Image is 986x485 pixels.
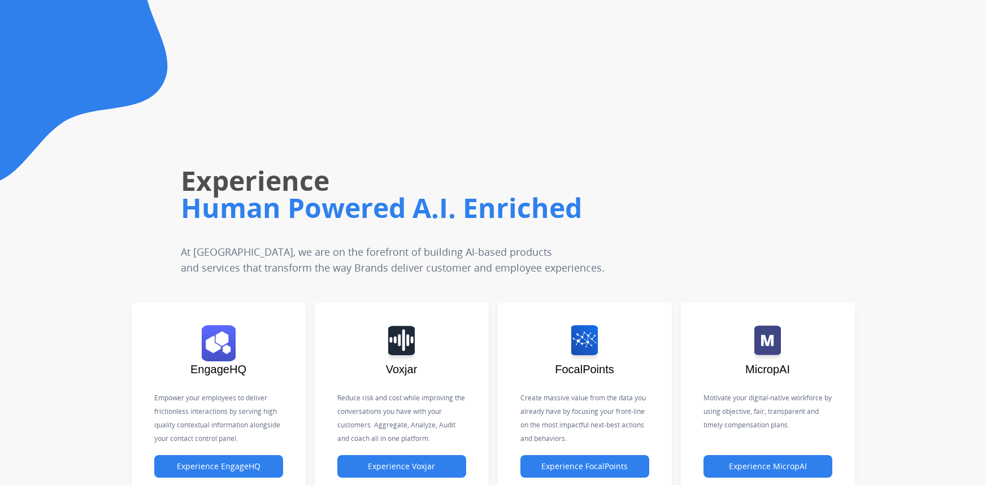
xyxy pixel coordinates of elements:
[181,244,627,276] p: At [GEOGRAPHIC_DATA], we are on the forefront of building AI-based products and services that tra...
[520,462,649,471] a: Experience FocalPoints
[337,391,466,445] p: Reduce risk and cost while improving the conversations you have with your customers. Aggregate, A...
[154,391,283,445] p: Empower your employees to deliver frictionless interactions by serving high quality contextual in...
[555,363,614,375] span: FocalPoints
[337,455,466,478] button: Experience Voxjar
[337,462,466,471] a: Experience Voxjar
[703,462,832,471] a: Experience MicropAI
[154,455,283,478] button: Experience EngageHQ
[520,455,649,478] button: Experience FocalPoints
[190,363,246,375] span: EngageHQ
[181,190,700,226] h1: Human Powered A.I. Enriched
[386,363,418,375] span: Voxjar
[154,462,283,471] a: Experience EngageHQ
[520,391,649,445] p: Create massive value from the data you already have by focusing your front-line on the most impac...
[703,455,832,478] button: Experience MicropAI
[703,391,832,432] p: Motivate your digital-native workforce by using objective, fair, transparent and timely compensat...
[754,325,781,361] img: logo
[745,363,790,375] span: MicropAI
[181,163,700,199] h1: Experience
[571,325,598,361] img: logo
[202,325,236,361] img: logo
[388,325,415,361] img: logo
